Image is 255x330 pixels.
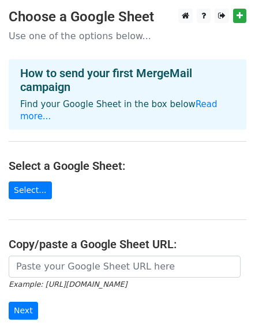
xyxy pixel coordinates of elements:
[9,256,241,278] input: Paste your Google Sheet URL here
[20,98,235,123] p: Find your Google Sheet in the box below
[9,9,246,25] h3: Choose a Google Sheet
[9,302,38,320] input: Next
[9,280,127,289] small: Example: [URL][DOMAIN_NAME]
[9,159,246,173] h4: Select a Google Sheet:
[9,30,246,42] p: Use one of the options below...
[20,99,217,122] a: Read more...
[20,66,235,94] h4: How to send your first MergeMail campaign
[9,181,52,199] a: Select...
[9,237,246,251] h4: Copy/paste a Google Sheet URL:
